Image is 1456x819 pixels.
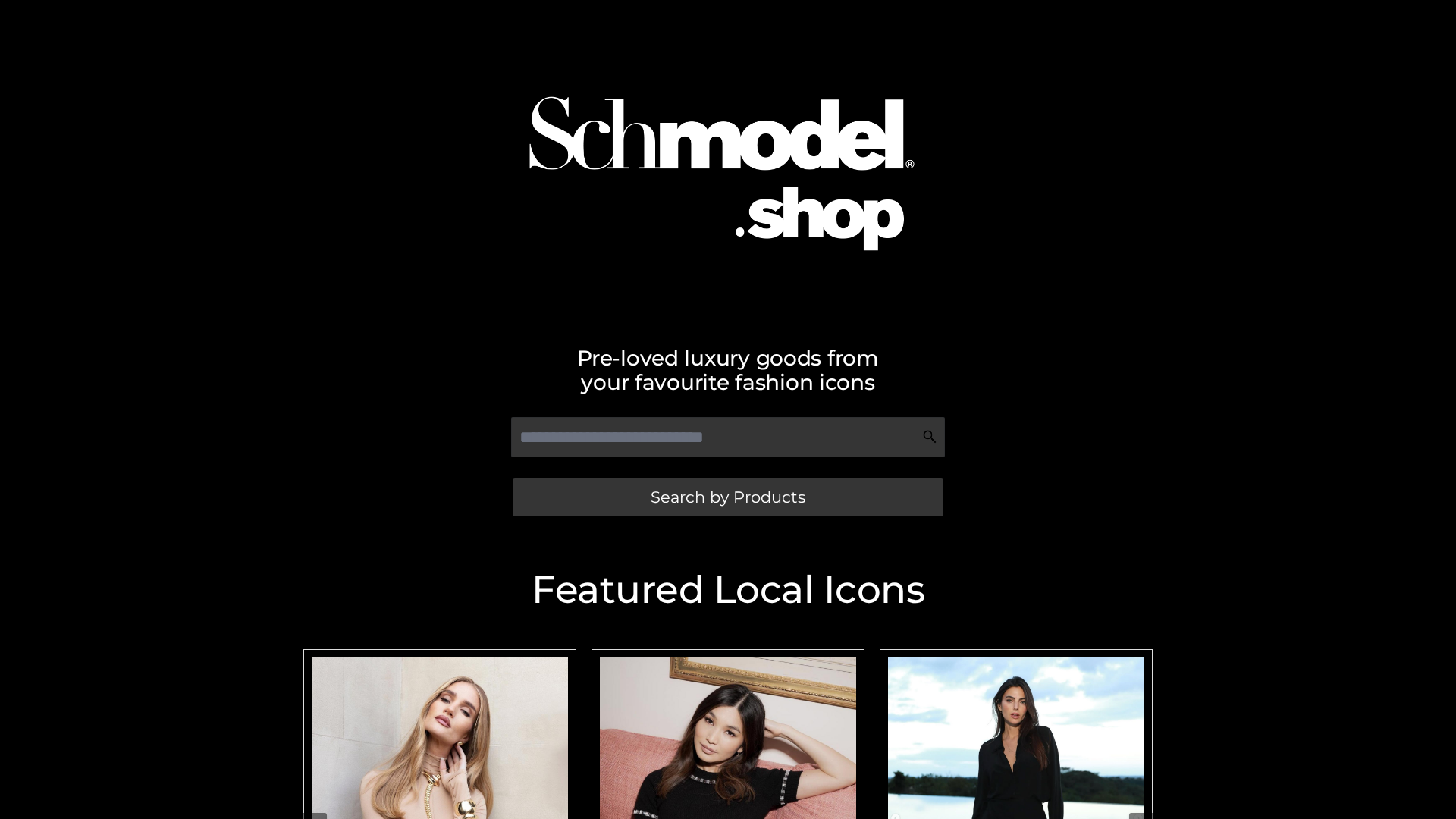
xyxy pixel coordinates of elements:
span: Search by Products [651,489,805,505]
h2: Featured Local Icons​ [296,571,1160,609]
h2: Pre-loved luxury goods from your favourite fashion icons [296,346,1160,394]
img: Search Icon [922,429,937,444]
a: Search by Products [513,478,943,516]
